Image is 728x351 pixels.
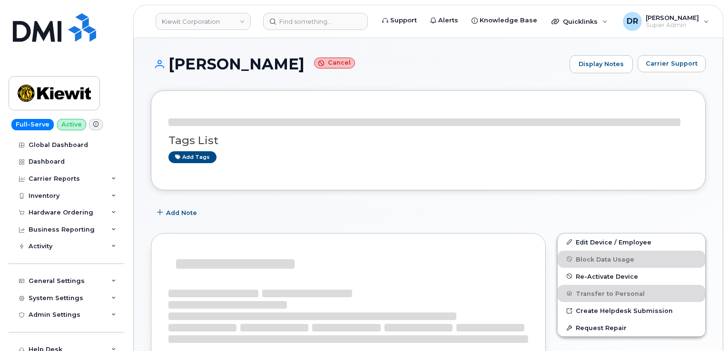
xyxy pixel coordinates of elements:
span: Add Note [166,208,197,217]
button: Add Note [151,205,205,222]
h3: Tags List [168,135,688,146]
button: Request Repair [558,319,705,336]
small: Cancel [314,58,355,68]
span: Carrier Support [646,59,698,68]
button: Re-Activate Device [558,268,705,285]
button: Block Data Usage [558,251,705,268]
a: Add tags [168,151,216,163]
h1: [PERSON_NAME] [151,56,565,72]
a: Edit Device / Employee [558,234,705,251]
button: Transfer to Personal [558,285,705,302]
a: Create Helpdesk Submission [558,302,705,319]
button: Carrier Support [638,55,706,72]
a: Display Notes [570,55,633,73]
span: Re-Activate Device [576,273,638,280]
